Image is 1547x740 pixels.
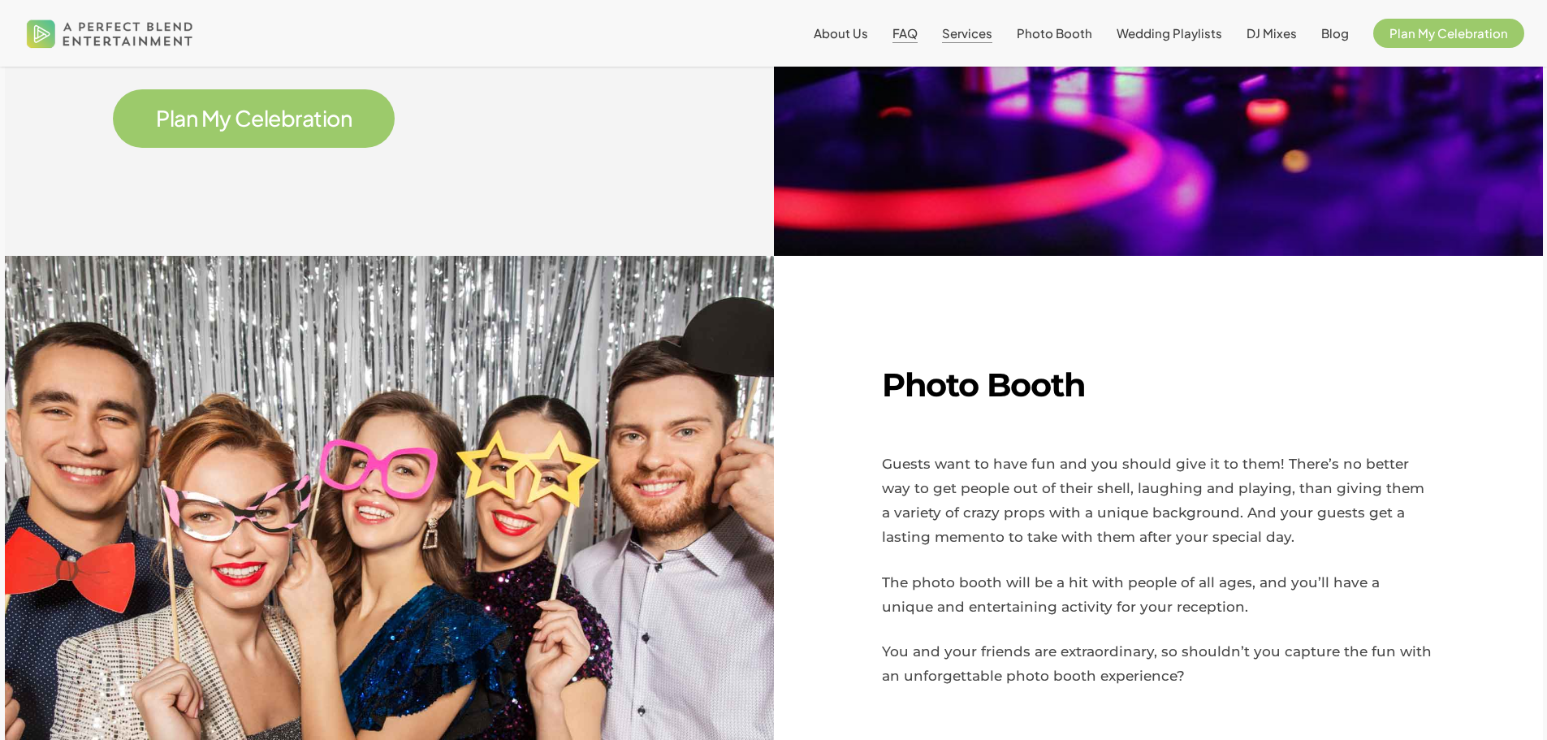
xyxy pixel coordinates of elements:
a: FAQ [892,27,918,40]
a: Services [942,27,992,40]
span: b [281,107,295,129]
a: About Us [814,27,868,40]
span: DJ Mixes [1247,25,1297,41]
img: A Perfect Blend Entertainment [23,6,197,60]
span: C [235,107,251,129]
span: e [268,107,280,129]
span: a [302,107,313,129]
span: n [340,107,352,129]
h2: Photo Booth [882,365,1434,405]
span: M [201,107,219,129]
span: Photo Booth [1017,25,1092,41]
span: r [295,107,301,129]
span: y [219,107,231,129]
span: P [156,107,169,129]
span: Wedding Playlists [1117,25,1222,41]
span: i [322,107,326,129]
span: The photo booth will be a hit with people of all ages, and you’ll have a unique and entertaining ... [882,574,1380,615]
span: l [170,107,174,129]
span: e [251,107,263,129]
a: DJ Mixes [1247,27,1297,40]
span: FAQ [892,25,918,41]
a: Wedding Playlists [1117,27,1222,40]
a: Plan My Celebration [1373,27,1524,40]
span: t [313,107,322,129]
span: n [186,107,197,129]
span: About Us [814,25,868,41]
span: a [174,107,185,129]
span: Plan My Celebration [1389,25,1508,41]
span: Guests want to have fun and you should give it to them! There’s no better way to get people out o... [882,456,1424,545]
a: Plan My Celebration [156,106,352,130]
span: l [264,107,268,129]
a: Blog [1321,27,1349,40]
span: You and your friends are extraordinary, so shouldn’t you capture the fun with an unforgettable ph... [882,643,1432,684]
span: Blog [1321,25,1349,41]
a: Photo Booth [1017,27,1092,40]
span: o [326,107,339,129]
span: Services [942,25,992,41]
